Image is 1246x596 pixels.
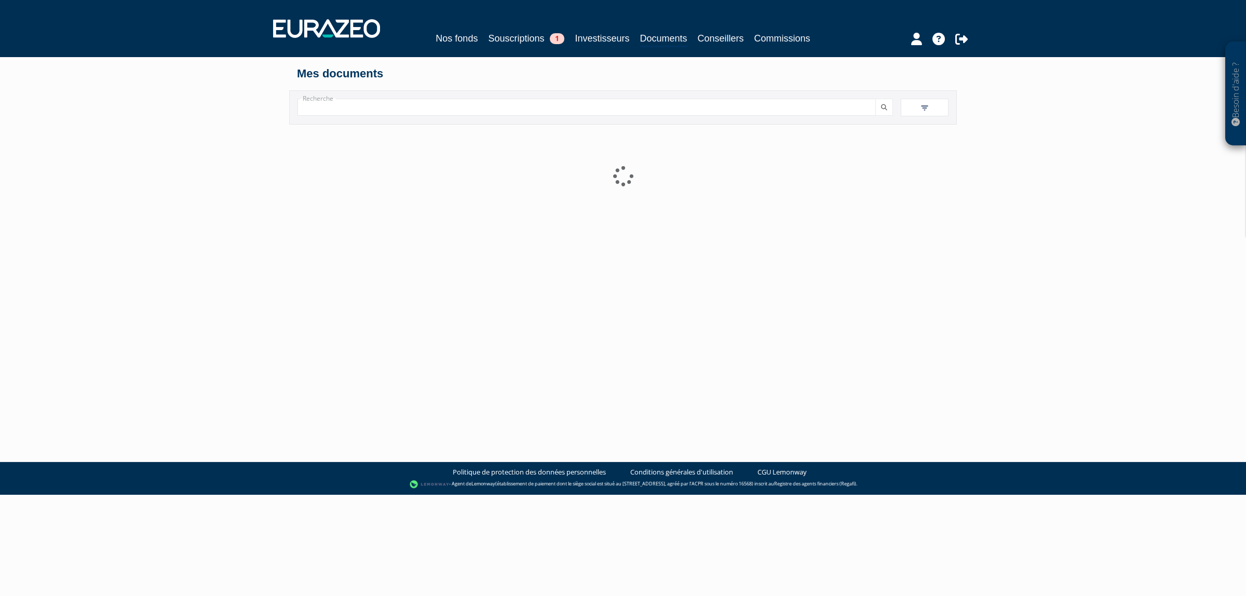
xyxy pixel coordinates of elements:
[698,31,744,46] a: Conseillers
[630,467,733,477] a: Conditions générales d'utilisation
[297,67,949,80] h4: Mes documents
[774,481,856,487] a: Registre des agents financiers (Regafi)
[1230,47,1242,141] p: Besoin d'aide ?
[410,479,450,490] img: logo-lemonway.png
[488,31,564,46] a: Souscriptions1
[575,31,629,46] a: Investisseurs
[10,479,1236,490] div: - Agent de (établissement de paiement dont le siège social est situé au [STREET_ADDRESS], agréé p...
[754,31,810,46] a: Commissions
[640,31,687,47] a: Documents
[471,481,495,487] a: Lemonway
[453,467,606,477] a: Politique de protection des données personnelles
[436,31,478,46] a: Nos fonds
[550,33,564,44] span: 1
[757,467,807,477] a: CGU Lemonway
[297,99,876,116] input: Recherche
[920,103,929,113] img: filter.svg
[273,19,380,38] img: 1732889491-logotype_eurazeo_blanc_rvb.png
